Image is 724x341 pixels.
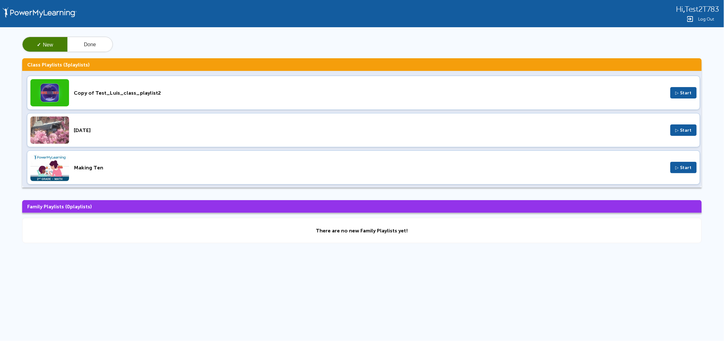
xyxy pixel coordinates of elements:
span: ▷ Start [676,128,692,133]
div: [DATE] [74,127,666,133]
button: ▷ Start [670,87,697,98]
span: Log Out [698,17,714,22]
h3: Family Playlists ( playlists) [22,200,702,213]
img: Logout Icon [686,15,694,23]
span: 3 [65,62,68,68]
span: ▷ Start [676,165,692,170]
img: Thumbnail [30,154,69,181]
div: Making Ten [74,165,666,171]
span: 0 [67,204,70,210]
iframe: Chat [697,313,719,336]
img: Thumbnail [30,117,69,144]
span: ▷ Start [676,90,692,96]
h3: Class Playlists ( playlists) [22,58,702,71]
span: Test2T783 [685,5,719,14]
img: Thumbnail [30,79,69,106]
button: Done [67,37,112,52]
span: Hi [676,5,683,14]
span: ✓ [37,42,41,47]
button: ▷ Start [670,124,697,136]
div: , [676,4,719,14]
div: There are no new Family Playlists yet! [316,228,408,234]
button: ▷ Start [670,162,697,173]
div: Copy of Test_Luis_class_playlist2 [74,90,666,96]
button: ✓New [22,37,67,52]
